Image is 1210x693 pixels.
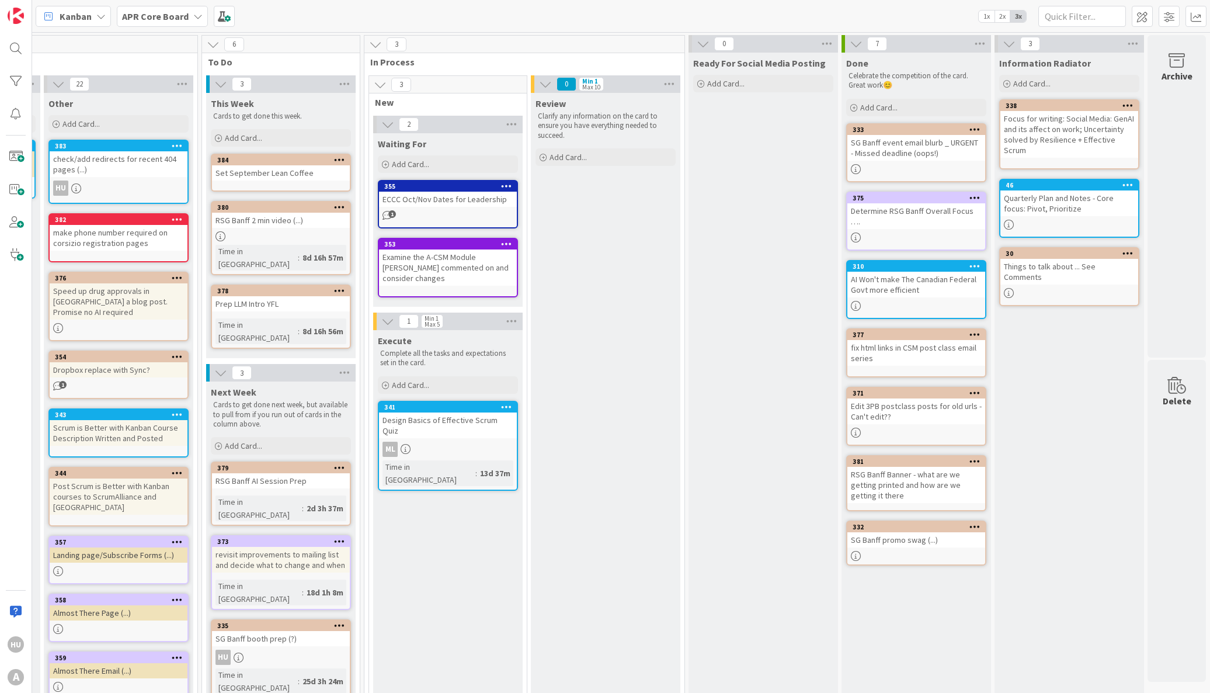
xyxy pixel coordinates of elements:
div: 377fix html links in CSM post class email series [847,330,985,366]
div: 380 [212,202,350,213]
div: RSG Banff Banner - what are we getting printed and how are we getting it there [847,467,985,503]
span: Done [846,57,868,69]
div: 8d 16h 57m [300,251,346,264]
div: AI Won't make The Canadian Federal Govt more efficient [847,272,985,297]
div: 381RSG Banff Banner - what are we getting printed and how are we getting it there [847,456,985,503]
div: 373 [212,536,350,547]
div: 332SG Banff promo swag (...) [847,522,985,548]
div: 343 [55,411,187,419]
span: : [298,251,300,264]
span: Add Card... [550,152,587,162]
div: Time in [GEOGRAPHIC_DATA] [215,580,302,605]
div: 353Examine the A-CSM Module [PERSON_NAME] commented on and consider changes [379,239,517,286]
span: 2x [995,11,1010,22]
span: Add Card... [1013,78,1051,89]
a: 343Scrum is Better with Kanban Course Description Written and Posted [48,408,189,458]
div: HU [50,181,187,196]
div: 310 [853,262,985,271]
div: Max 5 [425,321,440,327]
div: 338 [1000,101,1138,111]
div: 353 [384,240,517,248]
a: 381RSG Banff Banner - what are we getting printed and how are we getting it there [846,455,986,511]
div: 377 [847,330,985,340]
div: 383 [50,141,187,151]
p: Complete all the tasks and expectations set in the card. [380,349,516,368]
div: 46 [1000,180,1138,190]
div: SG Banff booth prep (?) [212,631,350,646]
span: : [298,675,300,688]
div: 46Quarterly Plan and Notes - Core focus: Pivot, Prioritize [1000,180,1138,216]
span: 6 [224,37,244,51]
div: Dropbox replace with Sync? [50,362,187,377]
div: 355 [384,182,517,190]
a: 338Focus for writing: Social Media: GenAI and its affect on work; Uncertainty solved by Resilienc... [999,99,1139,169]
div: 333 [847,124,985,135]
span: Execute [378,335,412,346]
a: 382make phone number required on corsizio registration pages [48,213,189,262]
div: 354 [55,353,187,361]
a: 384Set September Lean Coffee [211,154,351,192]
div: SG Banff event email blurb _ URGENT - Missed deadline (oops!) [847,135,985,161]
div: 375Determine RSG Banff Overall Focus …. [847,193,985,229]
span: Add Card... [392,159,429,169]
div: Edit 3PB postclass posts for old urls - Can't edit?? [847,399,985,424]
span: : [302,502,304,515]
a: 373revisit improvements to mailing list and decide what to change and whenTime in [GEOGRAPHIC_DAT... [211,535,351,610]
div: Time in [GEOGRAPHIC_DATA] [383,460,475,486]
div: Time in [GEOGRAPHIC_DATA] [215,318,298,344]
div: 379 [217,464,350,472]
div: 376 [55,274,187,282]
span: Review [536,98,566,109]
div: 332 [847,522,985,532]
div: Set September Lean Coffee [212,165,350,181]
div: 378Prep LLM Intro YFL [212,286,350,311]
div: 341Design Basics of Effective Scrum Quiz [379,402,517,438]
div: 384Set September Lean Coffee [212,155,350,181]
div: 380 [217,203,350,212]
div: 358 [50,595,187,605]
span: Add Card... [62,119,100,129]
div: 380RSG Banff 2 min video (...) [212,202,350,228]
div: 379 [212,463,350,473]
div: RSG Banff 2 min video (...) [212,213,350,228]
div: check/add redirects for recent 404 pages (...) [50,151,187,177]
div: 344 [55,469,187,477]
span: To Do [208,56,345,68]
span: Add Card... [860,102,898,113]
div: 355 [379,181,517,192]
div: 343Scrum is Better with Kanban Course Description Written and Posted [50,410,187,446]
div: 384 [217,156,350,164]
div: Scrum is Better with Kanban Course Description Written and Posted [50,420,187,446]
div: 341 [384,403,517,411]
div: Delete [1163,394,1191,408]
div: 25d 3h 24m [300,675,346,688]
a: 358Almost There Page (...) [48,594,189,642]
div: 382 [50,214,187,225]
span: Add Card... [707,78,745,89]
a: 375Determine RSG Banff Overall Focus …. [846,192,986,251]
span: 0 [557,77,576,91]
div: 30 [1000,248,1138,259]
span: 1 [399,314,419,328]
a: 383check/add redirects for recent 404 pages (...)HU [48,140,189,204]
div: HU [8,636,24,653]
p: Cards to get done next week, but available to pull from if you run out of cards in the column above. [213,400,349,429]
div: Design Basics of Effective Scrum Quiz [379,413,517,438]
div: 335 [212,621,350,631]
div: 381 [853,458,985,466]
span: 1x [979,11,995,22]
div: 371 [847,388,985,399]
span: This Week [211,98,254,109]
span: In Process [370,56,670,68]
div: Determine RSG Banff Overall Focus …. [847,203,985,229]
a: 46Quarterly Plan and Notes - Core focus: Pivot, Prioritize [999,179,1139,238]
div: Almost There Page (...) [50,605,187,621]
div: 381 [847,456,985,467]
div: 383 [55,142,187,150]
input: Quick Filter... [1038,6,1126,27]
div: 378 [217,287,350,295]
div: 376 [50,273,187,283]
div: 357 [55,538,187,546]
div: 373revisit improvements to mailing list and decide what to change and when [212,536,350,573]
div: 358 [55,596,187,604]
